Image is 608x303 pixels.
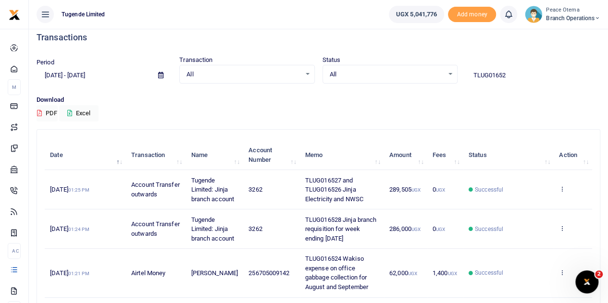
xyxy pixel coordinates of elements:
[475,225,503,233] span: Successful
[68,227,89,232] small: 01:24 PM
[305,177,363,203] span: TLUG016527 and TLUG016526 Jinja Electricity and NWSC
[546,6,600,14] small: Peace Otema
[45,140,126,170] th: Date: activate to sort column descending
[330,70,444,79] span: All
[126,140,186,170] th: Transaction: activate to sort column ascending
[300,140,384,170] th: Memo: activate to sort column ascending
[433,269,457,277] span: 1,400
[433,186,445,193] span: 0
[37,67,150,84] input: select period
[248,225,262,232] span: 3262
[465,67,600,84] input: Search
[411,187,421,193] small: UGX
[463,140,554,170] th: Status: activate to sort column ascending
[305,255,368,291] span: TLUG016524 Wakiso expense on office gabbage collection for August and September
[37,105,58,121] button: PDF
[243,140,300,170] th: Account Number: activate to sort column ascending
[411,227,421,232] small: UGX
[448,7,496,23] li: Toup your wallet
[37,32,600,43] h4: Transactions
[50,186,89,193] span: [DATE]
[396,10,437,19] span: UGX 5,041,776
[525,6,600,23] a: profile-user Peace Otema Branch Operations
[447,271,457,276] small: UGX
[9,9,20,21] img: logo-small
[248,186,262,193] span: 3262
[427,140,463,170] th: Fees: activate to sort column ascending
[50,225,89,232] span: [DATE]
[554,140,592,170] th: Action: activate to sort column ascending
[8,243,21,259] li: Ac
[59,105,99,121] button: Excel
[575,270,598,293] iframe: Intercom live chat
[389,269,417,277] span: 62,000
[436,227,445,232] small: UGX
[384,140,427,170] th: Amount: activate to sort column ascending
[433,225,445,232] span: 0
[8,79,21,95] li: M
[448,7,496,23] span: Add money
[323,55,341,65] label: Status
[389,186,421,193] span: 289,505
[186,70,300,79] span: All
[37,58,54,67] label: Period
[248,269,289,277] span: 256705009142
[385,6,448,23] li: Wallet ballance
[131,269,165,277] span: Airtel Money
[68,187,89,193] small: 01:25 PM
[305,216,376,242] span: TLUG016528 Jinja branch requisition for week ending [DATE]
[9,11,20,18] a: logo-small logo-large logo-large
[408,271,417,276] small: UGX
[179,55,212,65] label: Transaction
[68,271,89,276] small: 01:21 PM
[448,10,496,17] a: Add money
[191,269,238,277] span: [PERSON_NAME]
[389,6,444,23] a: UGX 5,041,776
[191,216,234,242] span: Tugende Limited: Jinja branch account
[131,181,180,198] span: Account Transfer outwards
[186,140,243,170] th: Name: activate to sort column ascending
[191,177,234,203] span: Tugende Limited: Jinja branch account
[475,185,503,194] span: Successful
[37,95,600,105] p: Download
[131,220,180,237] span: Account Transfer outwards
[475,268,503,277] span: Successful
[546,14,600,23] span: Branch Operations
[595,270,603,278] span: 2
[389,225,421,232] span: 286,000
[58,10,109,19] span: Tugende Limited
[50,269,89,277] span: [DATE]
[525,6,542,23] img: profile-user
[436,187,445,193] small: UGX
